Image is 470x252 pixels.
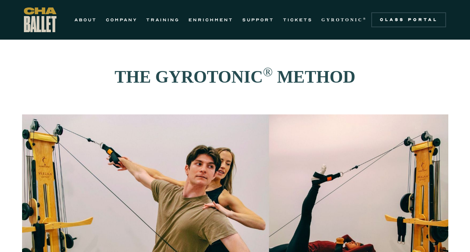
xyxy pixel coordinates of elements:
[263,65,273,79] sup: ®
[322,15,367,24] a: GYROTONIC®
[115,67,263,86] strong: THE GYROTONIC
[322,17,363,22] strong: GYROTONIC
[363,17,367,21] sup: ®
[371,12,446,27] a: Class Portal
[188,15,233,24] a: ENRICHMENT
[24,7,56,32] a: home
[376,17,442,23] div: Class Portal
[106,15,137,24] a: COMPANY
[242,15,274,24] a: SUPPORT
[277,67,356,86] strong: METHOD
[74,15,97,24] a: ABOUT
[283,15,313,24] a: TICKETS
[146,15,179,24] a: TRAINING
